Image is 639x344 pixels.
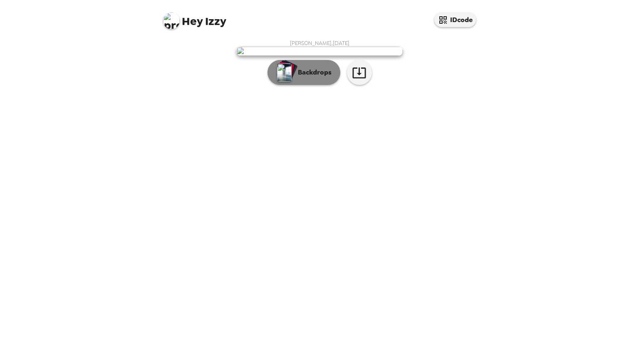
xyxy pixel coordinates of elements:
[163,8,226,27] span: Izzy
[163,12,180,29] img: profile pic
[290,40,349,47] span: [PERSON_NAME] , [DATE]
[236,47,403,56] img: user
[434,12,476,27] button: IDcode
[294,67,332,77] p: Backdrops
[267,60,340,85] button: Backdrops
[182,14,203,29] span: Hey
